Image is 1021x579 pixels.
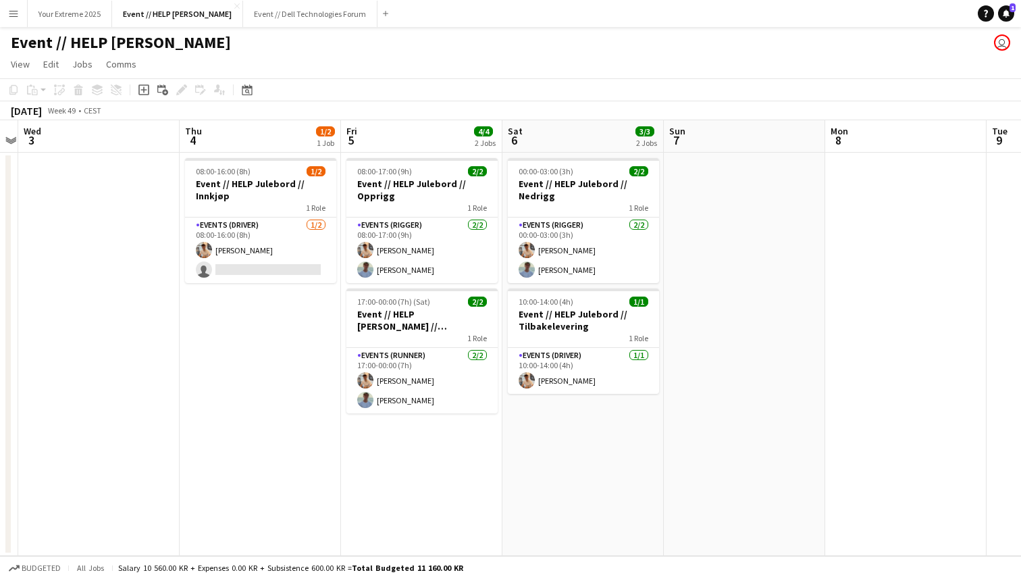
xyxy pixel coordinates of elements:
[185,158,336,283] app-job-card: 08:00-16:00 (8h)1/2Event // HELP Julebord // Innkjøp1 RoleEvents (Driver)1/208:00-16:00 (8h)[PERS...
[84,105,101,116] div: CEST
[667,132,685,148] span: 7
[72,58,93,70] span: Jobs
[508,218,659,283] app-card-role: Events (Rigger)2/200:00-03:00 (3h)[PERSON_NAME][PERSON_NAME]
[635,126,654,136] span: 3/3
[112,1,243,27] button: Event // HELP [PERSON_NAME]
[468,166,487,176] span: 2/2
[185,218,336,283] app-card-role: Events (Driver)1/208:00-16:00 (8h)[PERSON_NAME]
[506,132,523,148] span: 6
[636,138,657,148] div: 2 Jobs
[346,308,498,332] h3: Event // HELP [PERSON_NAME] // Gjennomføring
[346,218,498,283] app-card-role: Events (Rigger)2/208:00-17:00 (9h)[PERSON_NAME][PERSON_NAME]
[346,348,498,413] app-card-role: Events (Runner)2/217:00-00:00 (7h)[PERSON_NAME][PERSON_NAME]
[992,125,1007,137] span: Tue
[998,5,1014,22] a: 1
[508,158,659,283] app-job-card: 00:00-03:00 (3h)2/2Event // HELP Julebord // Nedrigg1 RoleEvents (Rigger)2/200:00-03:00 (3h)[PERS...
[629,297,648,307] span: 1/1
[344,132,357,148] span: 5
[629,166,648,176] span: 2/2
[185,178,336,202] h3: Event // HELP Julebord // Innkjøp
[829,132,848,148] span: 8
[346,288,498,413] app-job-card: 17:00-00:00 (7h) (Sat)2/2Event // HELP [PERSON_NAME] // Gjennomføring1 RoleEvents (Runner)2/217:0...
[508,308,659,332] h3: Event // HELP Julebord // Tilbakelevering
[24,125,41,137] span: Wed
[45,105,78,116] span: Week 49
[5,55,35,73] a: View
[669,125,685,137] span: Sun
[990,132,1007,148] span: 9
[74,563,107,573] span: All jobs
[508,348,659,394] app-card-role: Events (Driver)1/110:00-14:00 (4h)[PERSON_NAME]
[346,158,498,283] app-job-card: 08:00-17:00 (9h)2/2Event // HELP Julebord // Opprigg1 RoleEvents (Rigger)2/208:00-17:00 (9h)[PERS...
[306,203,325,213] span: 1 Role
[43,58,59,70] span: Edit
[185,125,202,137] span: Thu
[629,203,648,213] span: 1 Role
[183,132,202,148] span: 4
[467,203,487,213] span: 1 Role
[11,58,30,70] span: View
[22,563,61,573] span: Budgeted
[346,178,498,202] h3: Event // HELP Julebord // Opprigg
[316,126,335,136] span: 1/2
[357,297,430,307] span: 17:00-00:00 (7h) (Sat)
[243,1,377,27] button: Event // Dell Technologies Forum
[508,178,659,202] h3: Event // HELP Julebord // Nedrigg
[508,288,659,394] app-job-card: 10:00-14:00 (4h)1/1Event // HELP Julebord // Tilbakelevering1 RoleEvents (Driver)1/110:00-14:00 (...
[38,55,64,73] a: Edit
[11,32,231,53] h1: Event // HELP [PERSON_NAME]
[831,125,848,137] span: Mon
[519,166,573,176] span: 00:00-03:00 (3h)
[101,55,142,73] a: Comms
[22,132,41,148] span: 3
[317,138,334,148] div: 1 Job
[475,138,496,148] div: 2 Jobs
[629,333,648,343] span: 1 Role
[467,333,487,343] span: 1 Role
[352,563,463,573] span: Total Budgeted 11 160.00 KR
[994,34,1010,51] app-user-avatar: Lars Songe
[1010,3,1016,12] span: 1
[11,104,42,118] div: [DATE]
[468,297,487,307] span: 2/2
[508,125,523,137] span: Sat
[118,563,463,573] div: Salary 10 560.00 KR + Expenses 0.00 KR + Subsistence 600.00 KR =
[196,166,251,176] span: 08:00-16:00 (8h)
[106,58,136,70] span: Comms
[307,166,325,176] span: 1/2
[7,561,63,576] button: Budgeted
[357,166,412,176] span: 08:00-17:00 (9h)
[519,297,573,307] span: 10:00-14:00 (4h)
[346,125,357,137] span: Fri
[67,55,98,73] a: Jobs
[28,1,112,27] button: Your Extreme 2025
[474,126,493,136] span: 4/4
